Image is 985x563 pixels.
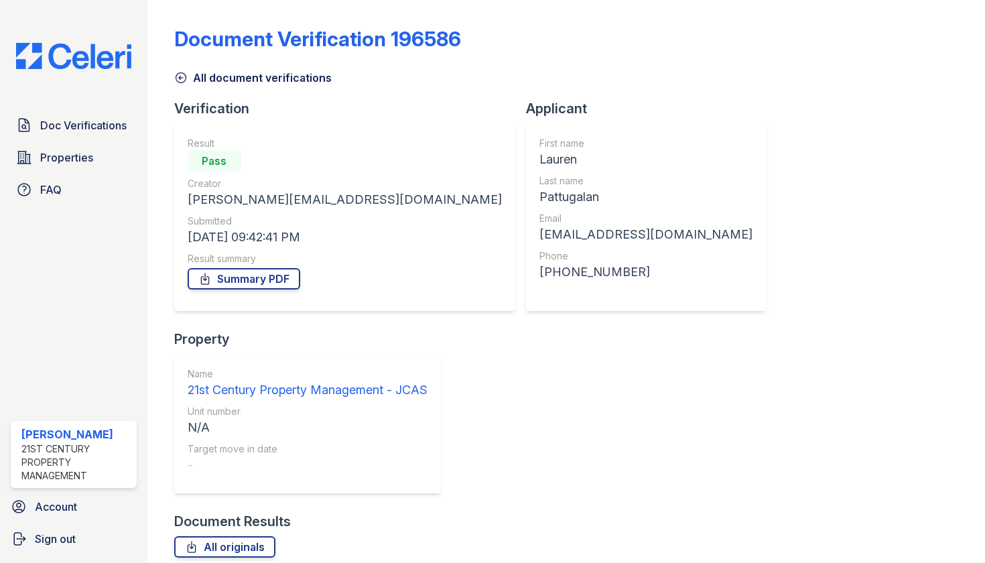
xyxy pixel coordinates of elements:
[11,176,137,203] a: FAQ
[5,493,142,520] a: Account
[539,212,752,225] div: Email
[539,188,752,206] div: Pattugalan
[11,112,137,139] a: Doc Verifications
[174,99,526,118] div: Verification
[188,177,502,190] div: Creator
[188,367,428,399] a: Name 21st Century Property Management - JCAS
[174,330,452,349] div: Property
[539,150,752,169] div: Lauren
[539,137,752,150] div: First name
[929,509,972,550] iframe: chat widget
[174,70,332,86] a: All document verifications
[188,268,300,290] a: Summary PDF
[5,43,142,69] img: CE_Logo_Blue-a8612792a0a2168367f1c8372b55b34899dd931a85d93a1a3d3e32e68fde9ad4.png
[526,99,777,118] div: Applicant
[35,499,77,515] span: Account
[40,149,93,166] span: Properties
[174,536,275,558] a: All originals
[188,137,502,150] div: Result
[40,182,62,198] span: FAQ
[539,174,752,188] div: Last name
[188,405,428,418] div: Unit number
[11,144,137,171] a: Properties
[188,228,502,247] div: [DATE] 09:42:41 PM
[174,27,461,51] div: Document Verification 196586
[21,442,131,483] div: 21st Century Property Management
[188,418,428,437] div: N/A
[35,531,76,547] span: Sign out
[188,442,428,456] div: Target move in date
[188,252,502,265] div: Result summary
[539,225,752,244] div: [EMAIL_ADDRESS][DOMAIN_NAME]
[5,525,142,552] a: Sign out
[174,512,291,531] div: Document Results
[188,150,241,172] div: Pass
[539,263,752,281] div: [PHONE_NUMBER]
[188,214,502,228] div: Submitted
[188,456,428,475] div: -
[188,381,428,399] div: 21st Century Property Management - JCAS
[40,117,127,133] span: Doc Verifications
[188,367,428,381] div: Name
[539,249,752,263] div: Phone
[21,426,131,442] div: [PERSON_NAME]
[188,190,502,209] div: [PERSON_NAME][EMAIL_ADDRESS][DOMAIN_NAME]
